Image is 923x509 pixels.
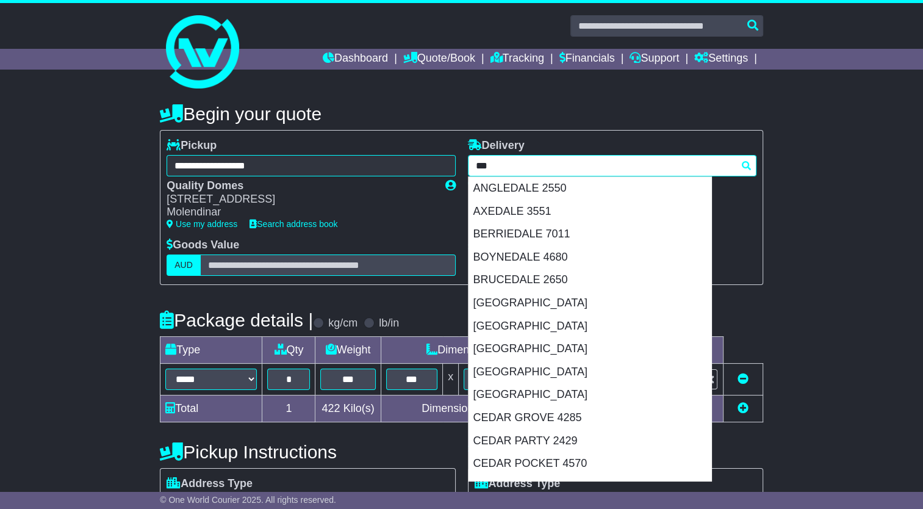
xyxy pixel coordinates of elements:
td: Type [160,337,262,364]
label: Delivery [468,139,525,153]
a: Financials [559,49,615,70]
label: Goods Value [167,239,239,252]
div: CEDAR POCKET 4570 [469,452,711,475]
a: Remove this item [738,373,749,385]
div: [STREET_ADDRESS] [167,193,433,206]
div: AXEDALE 3551 [469,200,711,223]
td: Weight [315,337,381,364]
div: [GEOGRAPHIC_DATA] [469,361,711,384]
a: Add new item [738,402,749,414]
a: Settings [694,49,748,70]
div: BERRIEDALE 7011 [469,223,711,246]
label: Address Type [167,477,253,491]
div: [GEOGRAPHIC_DATA] [469,292,711,315]
td: Kilo(s) [315,395,381,422]
div: BOYNEDALE 4680 [469,246,711,269]
td: x [443,364,459,395]
div: Molendinar [167,206,433,219]
div: CEDAR PARTY 2429 [469,430,711,453]
a: Tracking [490,49,544,70]
div: [GEOGRAPHIC_DATA] [469,338,711,361]
label: lb/in [379,317,399,330]
span: 422 [322,402,340,414]
a: Dashboard [323,49,388,70]
label: kg/cm [328,317,357,330]
div: CEDAR POINT 2474 [469,475,711,499]
td: 1 [262,395,315,422]
td: Dimensions (L x W x H) [381,337,598,364]
h4: Pickup Instructions [160,442,455,462]
td: Dimensions in Centimetre(s) [381,395,598,422]
span: © One World Courier 2025. All rights reserved. [160,495,336,505]
div: BRUCEDALE 2650 [469,269,711,292]
h4: Begin your quote [160,104,763,124]
td: Total [160,395,262,422]
td: Qty [262,337,315,364]
div: ANGLEDALE 2550 [469,177,711,200]
label: AUD [167,254,201,276]
div: [GEOGRAPHIC_DATA] [469,383,711,406]
h4: Package details | [160,310,313,330]
label: Pickup [167,139,217,153]
a: Use my address [167,219,237,229]
div: Quality Domes [167,179,433,193]
a: Quote/Book [403,49,475,70]
label: Address Type [475,477,561,491]
div: CEDAR GROVE 4285 [469,406,711,430]
a: Support [630,49,679,70]
a: Search address book [250,219,337,229]
div: [GEOGRAPHIC_DATA] [469,315,711,338]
